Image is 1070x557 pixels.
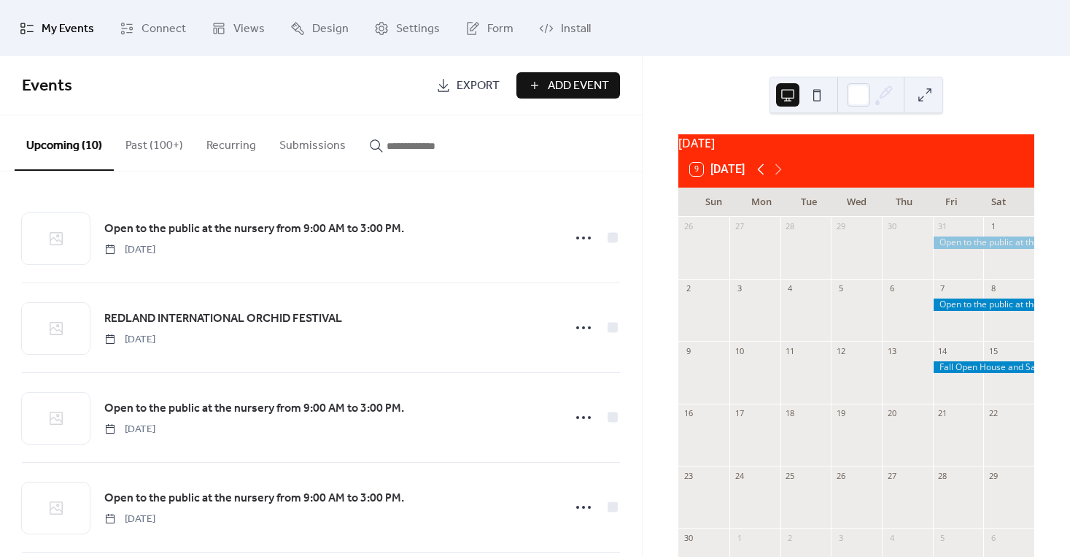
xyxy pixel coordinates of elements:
[104,242,155,258] span: [DATE]
[104,220,404,239] a: Open to the public at the nursery from 9:00 AM to 3:00 PM.
[15,115,114,171] button: Upcoming (10)
[785,532,796,543] div: 2
[487,18,513,40] span: Form
[42,18,94,40] span: My Events
[528,6,602,50] a: Install
[785,221,796,232] div: 28
[835,221,846,232] div: 29
[683,532,694,543] div: 30
[734,470,745,481] div: 24
[683,345,694,356] div: 9
[937,532,948,543] div: 5
[737,188,785,217] div: Mon
[195,115,268,169] button: Recurring
[683,408,694,419] div: 16
[988,470,999,481] div: 29
[312,18,349,40] span: Design
[104,422,155,437] span: [DATE]
[548,77,609,95] span: Add Event
[683,470,694,481] div: 23
[516,72,620,99] button: Add Event
[886,532,897,543] div: 4
[975,188,1023,217] div: Sat
[114,115,195,169] button: Past (100+)
[988,283,999,294] div: 8
[457,77,500,95] span: Export
[835,283,846,294] div: 5
[928,188,975,217] div: Fri
[141,18,186,40] span: Connect
[933,361,1034,374] div: Fall Open House and Sale at our nursery.
[886,221,897,232] div: 30
[835,470,846,481] div: 26
[22,70,72,102] span: Events
[937,345,948,356] div: 14
[279,6,360,50] a: Design
[988,408,999,419] div: 22
[988,532,999,543] div: 6
[104,332,155,347] span: [DATE]
[785,345,796,356] div: 11
[734,532,745,543] div: 1
[785,188,832,217] div: Tue
[690,188,737,217] div: Sun
[104,310,342,329] a: REDLAND INTERNATIONAL ORCHID FESTIVAL
[425,72,511,99] a: Export
[104,400,404,418] span: Open to the public at the nursery from 9:00 AM to 3:00 PM.
[734,345,745,356] div: 10
[233,18,265,40] span: Views
[683,221,694,232] div: 26
[683,283,694,294] div: 2
[937,283,948,294] div: 7
[268,115,357,169] button: Submissions
[363,6,451,50] a: Settings
[886,408,897,419] div: 20
[396,18,440,40] span: Settings
[9,6,105,50] a: My Events
[937,221,948,232] div: 31
[785,470,796,481] div: 25
[454,6,524,50] a: Form
[937,408,948,419] div: 21
[109,6,197,50] a: Connect
[685,159,750,180] button: 9[DATE]
[833,188,880,217] div: Wed
[104,220,404,238] span: Open to the public at the nursery from 9:00 AM to 3:00 PM.
[561,18,591,40] span: Install
[104,399,404,418] a: Open to the public at the nursery from 9:00 AM to 3:00 PM.
[937,470,948,481] div: 28
[880,188,928,217] div: Thu
[678,134,1034,152] div: [DATE]
[104,490,404,507] span: Open to the public at the nursery from 9:00 AM to 3:00 PM.
[988,345,999,356] div: 15
[201,6,276,50] a: Views
[933,299,1034,311] div: Open to the public at the nursery from 9:00 AM to 3:00 PM.
[734,283,745,294] div: 3
[734,408,745,419] div: 17
[835,408,846,419] div: 19
[835,532,846,543] div: 3
[104,489,404,508] a: Open to the public at the nursery from 9:00 AM to 3:00 PM.
[835,345,846,356] div: 12
[886,283,897,294] div: 6
[734,221,745,232] div: 27
[886,470,897,481] div: 27
[933,237,1034,249] div: Open to the public at the nursery from 9:00 AM to 3:00 PM.
[886,345,897,356] div: 13
[785,408,796,419] div: 18
[104,310,342,328] span: REDLAND INTERNATIONAL ORCHID FESTIVAL
[785,283,796,294] div: 4
[988,221,999,232] div: 1
[104,512,155,527] span: [DATE]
